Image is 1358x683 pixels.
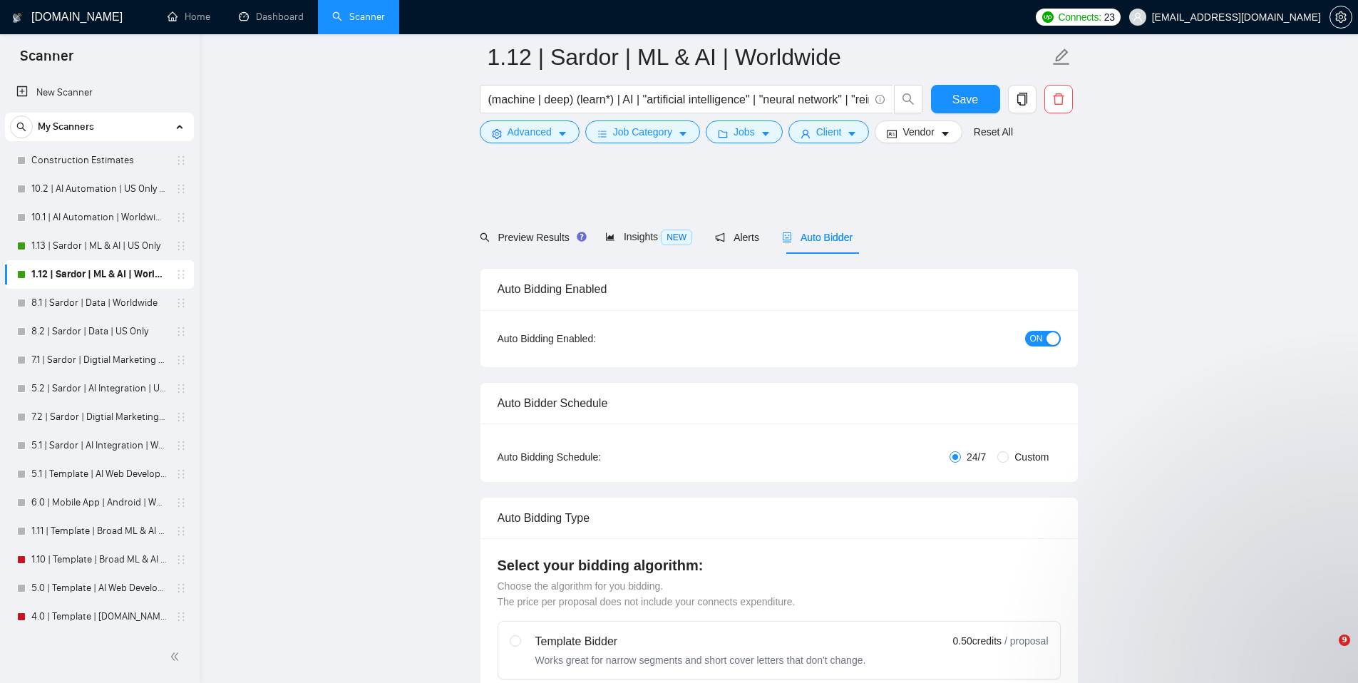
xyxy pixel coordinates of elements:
[847,128,857,139] span: caret-down
[31,602,167,631] a: 4.0 | Template | [DOMAIN_NAME] | Worldwide
[480,232,582,243] span: Preview Results
[498,383,1061,423] div: Auto Bidder Schedule
[974,124,1013,140] a: Reset All
[715,232,759,243] span: Alerts
[1009,449,1054,465] span: Custom
[175,297,187,309] span: holder
[10,115,33,138] button: search
[175,440,187,451] span: holder
[31,374,167,403] a: 5.2 | Sardor | AI Integration | US Only
[875,95,885,104] span: info-circle
[940,128,950,139] span: caret-down
[1009,93,1036,106] span: copy
[498,580,796,607] span: Choose the algorithm for you bidding. The price per proposal does not include your connects expen...
[961,449,992,465] span: 24/7
[239,11,304,23] a: dashboardDashboard
[175,326,187,337] span: holder
[175,240,187,252] span: holder
[605,231,692,242] span: Insights
[1104,9,1115,25] span: 23
[894,85,922,113] button: search
[585,120,700,143] button: barsJob Categorycaret-down
[31,203,167,232] a: 10.1 | AI Automation | Worldwide | Simple Sardor
[816,124,842,140] span: Client
[170,649,184,664] span: double-left
[782,232,792,242] span: robot
[31,403,167,431] a: 7.2 | Sardor | Digtial Marketing PPC | US Only
[488,91,869,108] input: Search Freelance Jobs...
[31,488,167,517] a: 6.0 | Mobile App | Android | Worldwide
[1310,635,1344,669] iframe: Intercom live chat
[1045,93,1072,106] span: delete
[175,611,187,622] span: holder
[11,122,32,132] span: search
[678,128,688,139] span: caret-down
[175,183,187,195] span: holder
[480,120,580,143] button: settingAdvancedcaret-down
[1329,6,1352,29] button: setting
[31,545,167,574] a: 1.10 | Template | Broad ML & AI | Worldwide
[953,633,1002,649] span: 0.50 credits
[1339,635,1350,646] span: 9
[661,230,692,245] span: NEW
[498,498,1061,538] div: Auto Bidding Type
[597,128,607,139] span: bars
[175,497,187,508] span: holder
[31,574,167,602] a: 5.0 | Template | AI Web Development | [GEOGRAPHIC_DATA] Only
[168,11,210,23] a: homeHome
[31,260,167,289] a: 1.12 | Sardor | ML & AI | Worldwide
[480,232,490,242] span: search
[902,124,934,140] span: Vendor
[31,175,167,203] a: 10.2 | AI Automation | US Only | Simple Sardor
[31,431,167,460] a: 5.1 | Sardor | AI Integration | Worldwide
[498,331,685,346] div: Auto Bidding Enabled:
[175,411,187,423] span: holder
[38,113,94,141] span: My Scanners
[557,128,567,139] span: caret-down
[1052,48,1071,66] span: edit
[175,212,187,223] span: holder
[498,269,1061,309] div: Auto Bidding Enabled
[175,582,187,594] span: holder
[31,517,167,545] a: 1.11 | Template | Broad ML & AI | [GEOGRAPHIC_DATA] Only
[1133,12,1143,22] span: user
[1030,331,1043,346] span: ON
[175,354,187,366] span: holder
[535,653,866,667] div: Works great for narrow segments and short cover letters that don't change.
[706,120,783,143] button: folderJobscaret-down
[605,232,615,242] span: area-chart
[875,120,962,143] button: idcardVendorcaret-down
[175,269,187,280] span: holder
[718,128,728,139] span: folder
[175,468,187,480] span: holder
[761,128,771,139] span: caret-down
[613,124,672,140] span: Job Category
[931,85,1000,113] button: Save
[575,230,588,243] div: Tooltip anchor
[1004,634,1048,648] span: / proposal
[1042,11,1054,23] img: upwork-logo.png
[31,317,167,346] a: 8.2 | Sardor | Data | US Only
[12,6,22,29] img: logo
[31,146,167,175] a: Construction Estimates
[535,633,866,650] div: Template Bidder
[1008,85,1036,113] button: copy
[16,78,182,107] a: New Scanner
[715,232,725,242] span: notification
[31,346,167,374] a: 7.1 | Sardor | Digtial Marketing PPC | Worldwide
[175,525,187,537] span: holder
[332,11,385,23] a: searchScanner
[175,155,187,166] span: holder
[31,289,167,317] a: 8.1 | Sardor | Data | Worldwide
[175,383,187,394] span: holder
[782,232,853,243] span: Auto Bidder
[887,128,897,139] span: idcard
[734,124,755,140] span: Jobs
[488,39,1049,75] input: Scanner name...
[788,120,870,143] button: userClientcaret-down
[1329,11,1352,23] a: setting
[1044,85,1073,113] button: delete
[175,554,187,565] span: holder
[5,78,194,107] li: New Scanner
[31,232,167,260] a: 1.13 | Sardor | ML & AI | US Only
